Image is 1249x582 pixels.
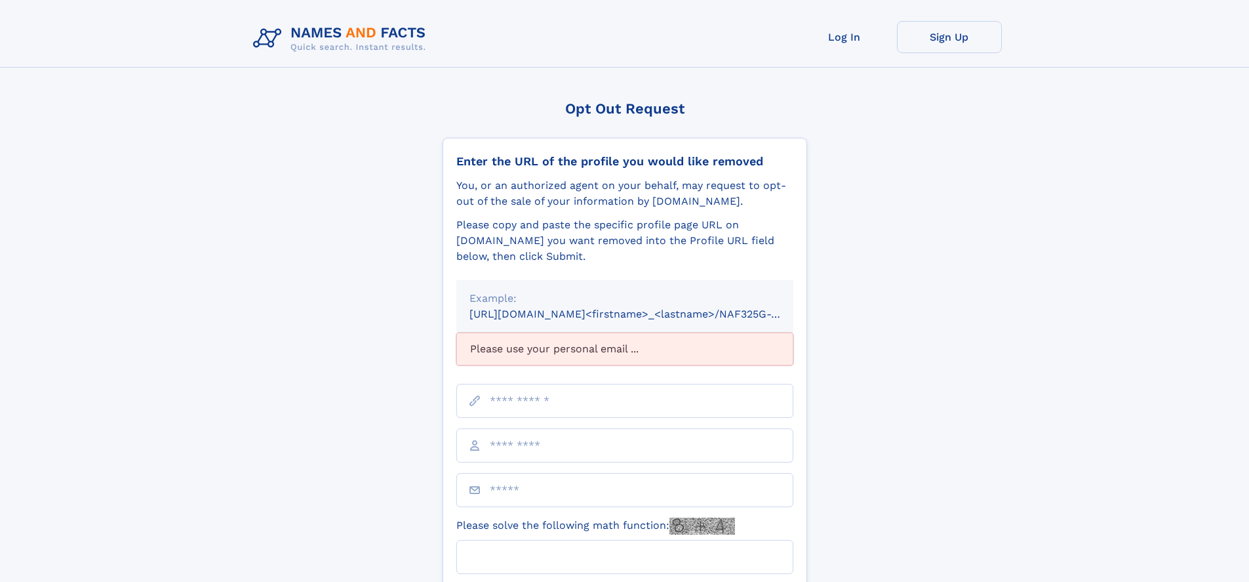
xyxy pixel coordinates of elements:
a: Log In [792,21,897,53]
div: Please use your personal email ... [456,333,793,365]
label: Please solve the following math function: [456,518,735,535]
div: Example: [469,291,780,306]
div: Enter the URL of the profile you would like removed [456,154,793,169]
a: Sign Up [897,21,1002,53]
img: Logo Names and Facts [248,21,437,56]
div: You, or an authorized agent on your behalf, may request to opt-out of the sale of your informatio... [456,178,793,209]
div: Please copy and paste the specific profile page URL on [DOMAIN_NAME] you want removed into the Pr... [456,217,793,264]
div: Opt Out Request [443,100,807,117]
small: [URL][DOMAIN_NAME]<firstname>_<lastname>/NAF325G-xxxxxxxx [469,308,818,320]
